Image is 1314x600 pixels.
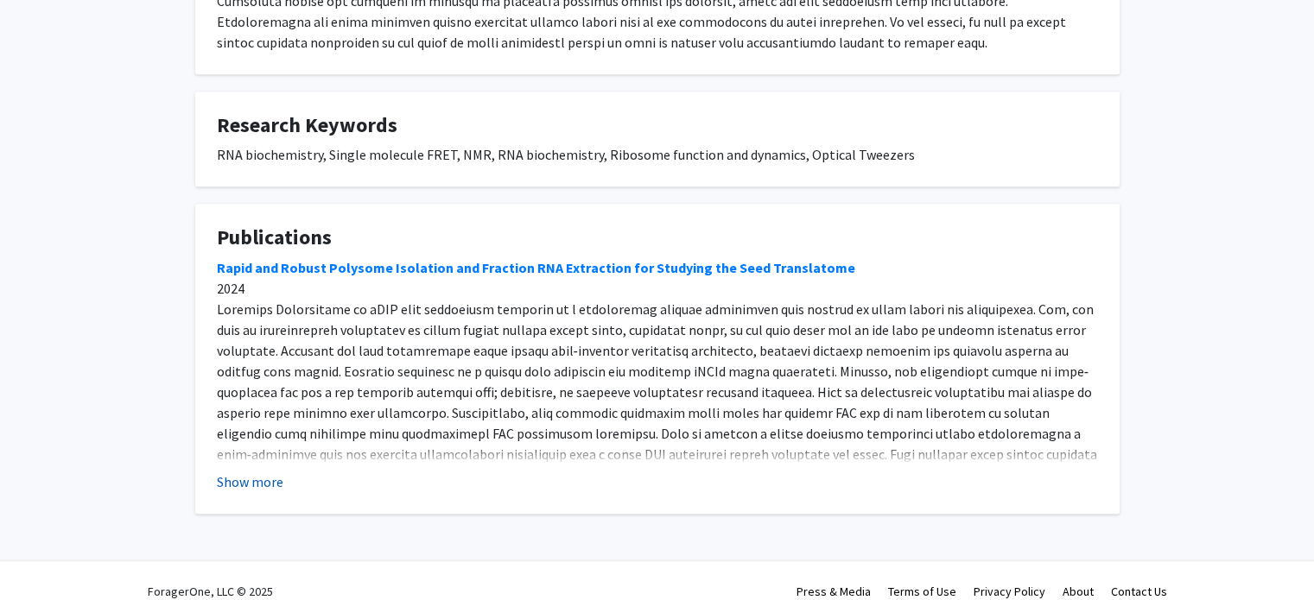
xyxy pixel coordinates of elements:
[217,113,1098,138] h4: Research Keywords
[1063,584,1094,599] a: About
[1111,584,1167,599] a: Contact Us
[888,584,956,599] a: Terms of Use
[974,584,1045,599] a: Privacy Policy
[13,522,73,587] iframe: Chat
[217,144,1098,165] div: RNA biochemistry, Single molecule FRET, NMR, RNA biochemistry, Ribosome function and dynamics, Op...
[217,471,283,492] button: Show more
[217,225,1098,250] h4: Publications
[797,584,871,599] a: Press & Media
[217,259,855,276] a: Rapid and Robust Polysome Isolation and Fraction RNA Extraction for Studying the Seed Translatome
